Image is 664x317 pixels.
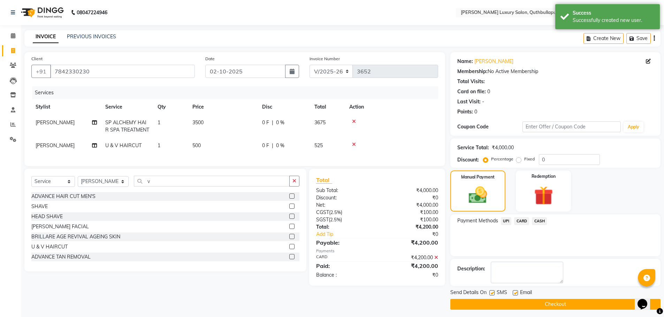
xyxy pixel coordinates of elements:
[158,119,160,126] span: 1
[31,99,101,115] th: Stylist
[524,156,535,162] label: Fixed
[31,65,51,78] button: +91
[31,233,120,240] div: BRILLARE AGE REVIVAL AGEING SKIN
[67,33,116,40] a: PREVIOUS INVOICES
[457,123,523,130] div: Coupon Code
[522,121,621,132] input: Enter Offer / Coupon Code
[635,289,657,310] iframe: chat widget
[532,217,547,225] span: CASH
[205,56,215,62] label: Date
[474,58,513,65] a: [PERSON_NAME]
[377,216,443,223] div: ₹100.00
[474,108,477,116] div: 0
[314,142,323,149] span: 525
[450,299,661,310] button: Checkout
[457,68,488,75] div: Membership:
[32,86,443,99] div: Services
[316,248,438,254] div: Payments
[457,78,485,85] div: Total Visits:
[316,176,332,184] span: Total
[583,33,624,44] button: Create New
[101,99,153,115] th: Service
[31,253,91,261] div: ADVANCE TAN REMOVAL
[457,156,479,164] div: Discount:
[330,217,341,222] span: 2.5%
[491,156,513,162] label: Percentage
[487,88,490,95] div: 0
[457,217,498,224] span: Payment Methods
[311,216,377,223] div: ( )
[314,119,326,126] span: 3675
[31,243,68,251] div: U & V HAIRCUT
[192,142,201,149] span: 500
[50,65,195,78] input: Search by Name/Mobile/Email/Code
[624,122,643,132] button: Apply
[345,99,438,115] th: Action
[457,68,654,75] div: No Active Membership
[311,194,377,201] div: Discount:
[377,209,443,216] div: ₹100.00
[272,142,273,149] span: |
[311,254,377,261] div: CARD
[311,231,388,238] a: Add Tip
[514,217,529,225] span: CARD
[626,33,651,44] button: Save
[528,184,559,207] img: _gift.svg
[482,98,484,105] div: -
[457,88,486,95] div: Card on file:
[377,238,443,247] div: ₹4,200.00
[377,271,443,279] div: ₹0
[31,203,48,210] div: SHAVE
[188,99,258,115] th: Price
[276,119,284,126] span: 0 %
[377,262,443,270] div: ₹4,200.00
[501,217,512,225] span: UPI
[492,144,514,151] div: ₹4,000.00
[36,119,75,126] span: [PERSON_NAME]
[105,119,149,133] span: SP ALCHEMY HAIR SPA TREATMENT
[310,99,345,115] th: Total
[36,142,75,149] span: [PERSON_NAME]
[77,3,107,22] b: 08047224946
[158,142,160,149] span: 1
[31,223,89,230] div: [PERSON_NAME] FACIAL
[520,289,532,298] span: Email
[457,58,473,65] div: Name:
[31,56,43,62] label: Client
[377,254,443,261] div: ₹4,200.00
[388,231,443,238] div: ₹0
[377,194,443,201] div: ₹0
[532,173,556,180] label: Redemption
[18,3,66,22] img: logo
[311,187,377,194] div: Sub Total:
[153,99,188,115] th: Qty
[311,201,377,209] div: Net:
[457,108,473,116] div: Points:
[262,142,269,149] span: 0 F
[377,187,443,194] div: ₹4,000.00
[311,238,377,247] div: Payable:
[311,271,377,279] div: Balance :
[461,174,495,180] label: Manual Payment
[316,209,329,215] span: CGST
[573,9,655,17] div: Success
[573,17,655,24] div: Successfully created new user.
[258,99,310,115] th: Disc
[377,223,443,231] div: ₹4,200.00
[330,209,341,215] span: 2.5%
[450,289,487,298] span: Send Details On
[105,142,142,149] span: U & V HAIRCUT
[33,31,59,43] a: INVOICE
[134,176,290,187] input: Search or Scan
[311,209,377,216] div: ( )
[192,119,204,126] span: 3500
[272,119,273,126] span: |
[457,144,489,151] div: Service Total:
[31,193,96,200] div: ADVANCE HAIR CUT MEN'S
[457,98,481,105] div: Last Visit:
[316,216,329,223] span: SGST
[497,289,507,298] span: SMS
[457,265,485,272] div: Description:
[262,119,269,126] span: 0 F
[377,201,443,209] div: ₹4,000.00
